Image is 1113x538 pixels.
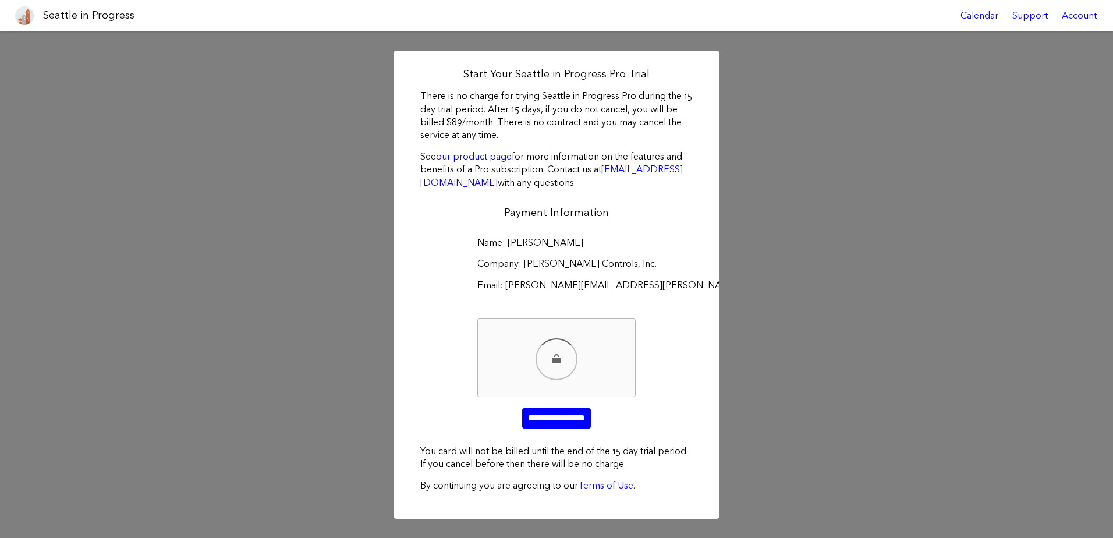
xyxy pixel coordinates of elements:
[420,445,693,471] p: You card will not be billed until the end of the 15 day trial period. If you cancel before then t...
[420,164,683,187] a: [EMAIL_ADDRESS][DOMAIN_NAME]
[477,236,636,249] label: Name: [PERSON_NAME]
[477,279,636,292] label: Email: [PERSON_NAME][EMAIL_ADDRESS][PERSON_NAME][DOMAIN_NAME]
[420,90,693,142] p: There is no charge for trying Seattle in Progress Pro during the 15 day trial period. After 15 da...
[477,257,636,270] label: Company: [PERSON_NAME] Controls, Inc.
[43,8,134,23] h1: Seattle in Progress
[578,480,633,491] a: Terms of Use
[420,67,693,82] h2: Start Your Seattle in Progress Pro Trial
[420,479,693,492] p: By continuing you are agreeing to our .
[420,206,693,220] h2: Payment Information
[15,6,34,25] img: favicon-96x96.png
[436,151,512,162] a: our product page
[420,150,693,189] p: See for more information on the features and benefits of a Pro subscription. Contact us at with a...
